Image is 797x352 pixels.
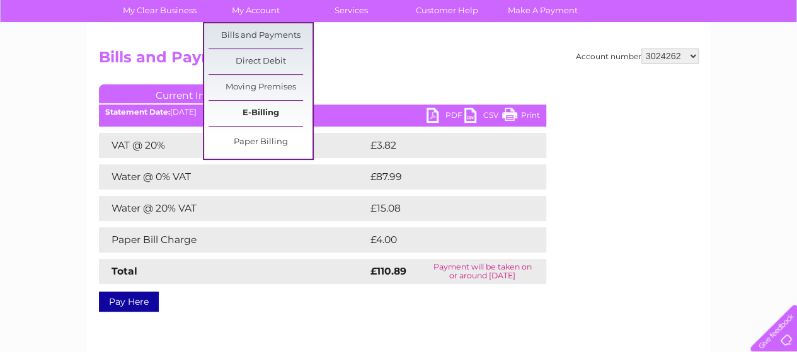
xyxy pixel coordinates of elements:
a: PDF [427,108,464,126]
a: Energy [607,54,634,63]
a: Direct Debit [209,49,312,74]
div: Clear Business is a trading name of Verastar Limited (registered in [GEOGRAPHIC_DATA] No. 3667643... [101,7,697,61]
a: Pay Here [99,292,159,312]
td: £87.99 [367,164,520,190]
a: Telecoms [642,54,680,63]
a: 0333 014 3131 [559,6,646,22]
td: Payment will be taken on or around [DATE] [418,259,546,284]
td: £4.00 [367,227,517,253]
td: Water @ 20% VAT [99,196,367,221]
td: VAT @ 20% [99,133,367,158]
a: Contact [713,54,744,63]
td: Paper Bill Charge [99,227,367,253]
a: Print [502,108,540,126]
a: CSV [464,108,502,126]
a: E-Billing [209,101,312,126]
strong: £110.89 [370,265,406,277]
div: [DATE] [99,108,546,116]
td: £15.08 [367,196,520,221]
a: Current Invoice [99,84,288,103]
td: £3.82 [367,133,517,158]
b: Statement Date: [105,107,170,116]
a: Blog [687,54,706,63]
a: Bills and Payments [209,23,312,48]
a: Moving Premises [209,75,312,100]
a: Paper Billing [209,130,312,155]
a: Log out [755,54,785,63]
div: Account number [576,48,699,64]
img: logo.png [28,33,92,71]
td: Water @ 0% VAT [99,164,367,190]
h2: Bills and Payments [99,48,699,72]
strong: Total [112,265,137,277]
a: Water [575,54,599,63]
